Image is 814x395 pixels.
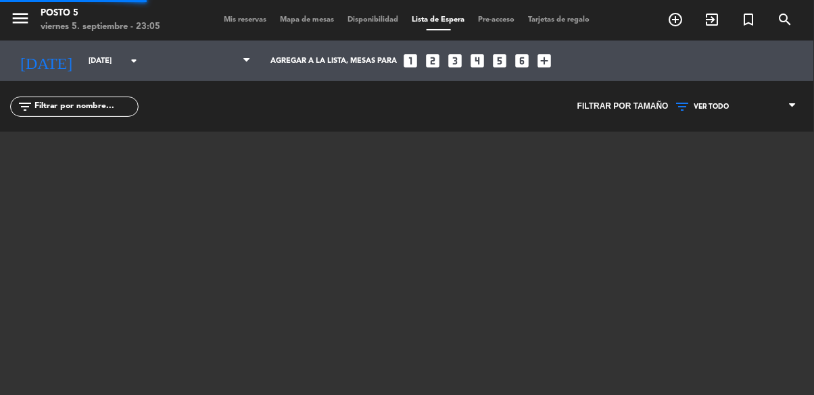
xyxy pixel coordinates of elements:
[535,52,553,70] i: add_box
[513,52,531,70] i: looks_6
[41,20,160,34] div: viernes 5. septiembre - 23:05
[741,11,757,28] i: turned_in_not
[491,52,508,70] i: looks_5
[446,52,464,70] i: looks_3
[341,16,406,24] span: Disponibilidad
[469,52,486,70] i: looks_4
[10,8,30,28] i: menu
[41,7,160,20] div: Posto 5
[424,52,441,70] i: looks_two
[522,16,597,24] span: Tarjetas de regalo
[218,16,274,24] span: Mis reservas
[694,103,729,111] span: VER TODO
[406,16,472,24] span: Lista de Espera
[704,11,721,28] i: exit_to_app
[577,100,669,113] span: Filtrar por tamaño
[33,99,138,114] input: Filtrar por nombre...
[10,8,30,33] button: menu
[10,46,82,76] i: [DATE]
[126,53,142,69] i: arrow_drop_down
[270,57,397,65] span: Agregar a la lista, mesas para
[777,11,794,28] i: search
[668,11,684,28] i: add_circle_outline
[472,16,522,24] span: Pre-acceso
[17,99,33,115] i: filter_list
[402,52,419,70] i: looks_one
[274,16,341,24] span: Mapa de mesas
